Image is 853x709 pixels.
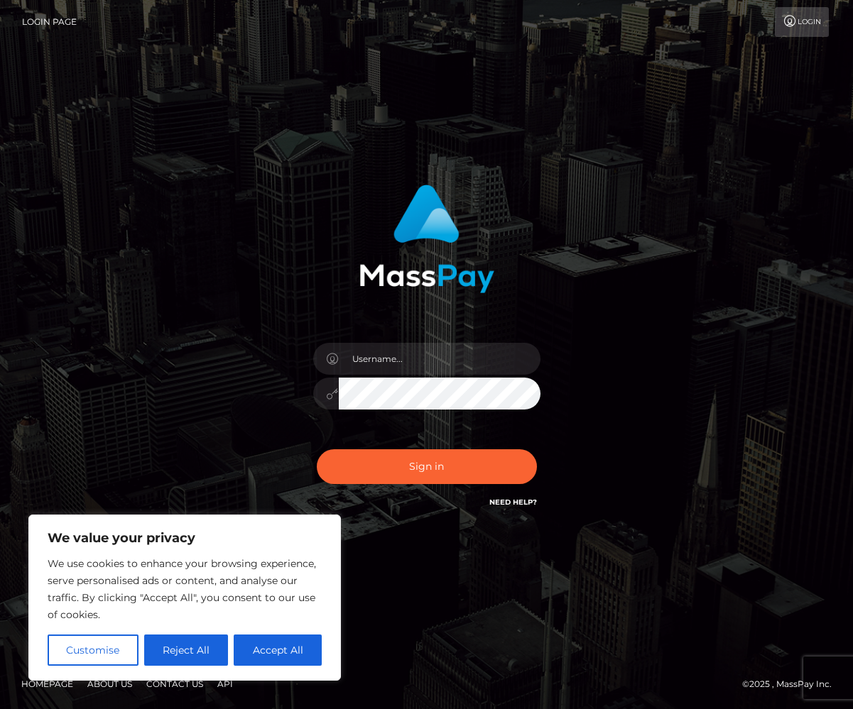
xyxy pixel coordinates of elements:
[144,634,229,666] button: Reject All
[742,676,842,692] div: © 2025 , MassPay Inc.
[489,498,537,507] a: Need Help?
[48,529,322,546] p: We value your privacy
[339,343,540,375] input: Username...
[141,673,209,695] a: Contact Us
[28,515,341,681] div: We value your privacy
[22,7,77,37] a: Login Page
[82,673,138,695] a: About Us
[317,449,537,484] button: Sign in
[16,673,79,695] a: Homepage
[234,634,322,666] button: Accept All
[48,634,138,666] button: Customise
[775,7,829,37] a: Login
[212,673,239,695] a: API
[48,555,322,623] p: We use cookies to enhance your browsing experience, serve personalised ads or content, and analys...
[359,185,494,293] img: MassPay Login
